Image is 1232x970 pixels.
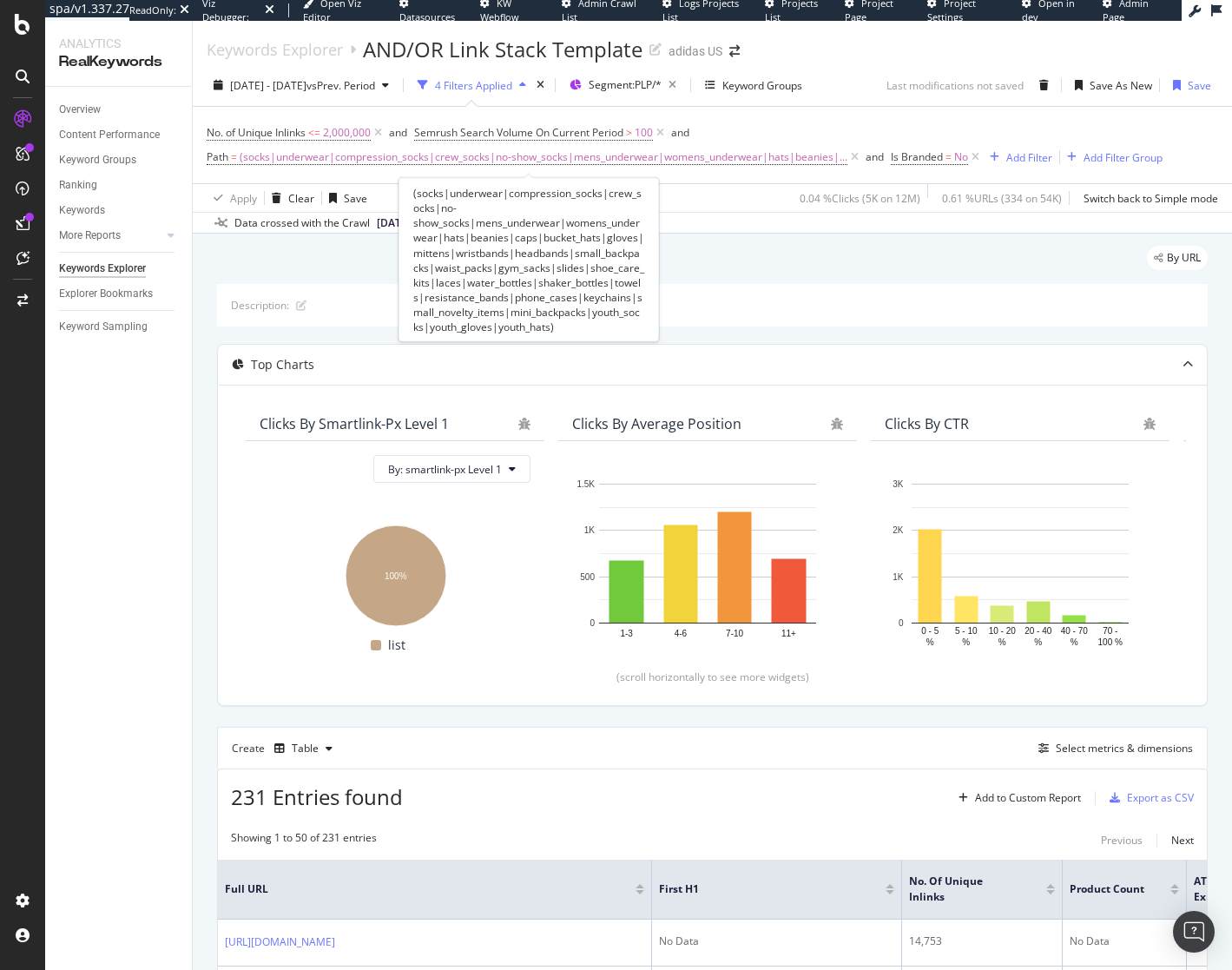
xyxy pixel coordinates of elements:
div: Table [292,743,319,754]
span: Path [207,149,228,164]
div: Select metrics & dimensions [1056,741,1193,756]
a: Keywords Explorer [59,260,180,278]
div: Add Filter Group [1084,150,1163,165]
span: Datasources [399,10,455,23]
div: 0.61 % URLs ( 334 on 54K ) [942,191,1062,206]
button: Add to Custom Report [952,784,1081,812]
div: Switch back to Simple mode [1084,191,1218,206]
span: 231 Entries found [231,782,403,811]
div: Save [1188,78,1211,93]
button: and [671,124,689,141]
button: Save [1166,71,1211,99]
span: Semrush Search Volume On Current Period [414,125,623,140]
text: % [998,637,1006,647]
button: and [866,148,884,165]
div: Clear [288,191,314,206]
button: Save As New [1068,71,1152,99]
div: Ranking [59,176,97,195]
span: Segment: PLP/* [589,77,662,92]
button: Segment:PLP/* [563,71,683,99]
text: % [1034,637,1042,647]
text: 20 - 40 [1024,626,1052,636]
text: % [926,637,934,647]
a: Content Performance [59,126,180,144]
button: Save [322,184,367,212]
button: Table [267,735,339,762]
button: Export as CSV [1103,784,1194,812]
a: Overview [59,101,180,119]
text: 1K [893,571,904,581]
div: Showing 1 to 50 of 231 entries [231,830,377,851]
div: Data crossed with the Crawl [234,215,370,231]
span: No. of Unique Inlinks [909,874,1020,905]
text: 1-3 [620,628,633,637]
div: ReadOnly: [129,3,176,17]
div: Clicks By smartlink-px Level 1 [260,415,449,432]
div: bug [1143,418,1156,430]
svg: A chart. [260,517,530,629]
div: Keyword Sampling [59,318,148,336]
span: list [388,635,405,656]
button: Previous [1101,830,1143,851]
div: More Reports [59,227,121,245]
text: 100 % [1098,637,1123,647]
div: Save [344,191,367,206]
a: Keywords Explorer [207,40,343,59]
div: 4 Filters Applied [435,78,512,93]
div: No Data [1070,934,1179,949]
text: 40 - 70 [1061,626,1089,636]
a: [URL][DOMAIN_NAME] [225,934,335,951]
span: vs Prev. Period [306,78,375,93]
div: times [533,76,548,94]
span: Is Branded [891,149,943,164]
svg: A chart. [572,475,843,650]
button: Select metrics & dimensions [1031,738,1193,759]
text: 1K [584,525,596,535]
span: 2024 Dec. 31st [377,215,411,231]
button: Switch back to Simple mode [1077,184,1218,212]
div: Export as CSV [1127,790,1194,805]
div: arrow-right-arrow-left [729,45,740,57]
div: Explorer Bookmarks [59,285,153,303]
div: AND/OR Link Stack Template [363,35,642,64]
div: 0.04 % Clicks ( 5K on 12M ) [800,191,920,206]
svg: A chart. [885,475,1156,650]
button: Keyword Groups [698,71,809,99]
text: 1.5K [576,479,595,489]
span: 2,000,000 [323,121,371,145]
button: [DATE] - [DATE]vsPrev. Period [207,71,396,99]
div: Save As New [1090,78,1152,93]
div: RealKeywords [59,52,178,72]
span: Full URL [225,881,609,897]
div: Keyword Groups [722,78,802,93]
button: By: smartlink-px Level 1 [373,455,530,483]
div: Description: [231,298,289,313]
div: No Data [659,934,894,949]
text: 10 - 20 [989,626,1017,636]
div: Content Performance [59,126,160,144]
text: 70 - [1103,626,1117,636]
div: and [866,149,884,164]
button: and [389,124,407,141]
text: % [1071,637,1078,647]
span: By URL [1167,253,1201,263]
div: (scroll horizontally to see more widgets) [239,670,1186,684]
div: Clicks By CTR [885,415,969,432]
div: Keywords Explorer [59,260,146,278]
text: % [962,637,970,647]
div: Add Filter [1006,150,1052,165]
button: Add Filter [983,147,1052,168]
div: Previous [1101,833,1143,848]
div: (socks|underwear|compression_socks|crew_socks|no-show_socks|mens_underwear|womens_underwear|hats|... [399,178,659,342]
button: 4 Filters Applied [411,71,533,99]
text: 0 [899,618,904,628]
div: bug [518,418,530,430]
button: Clear [265,184,314,212]
a: Keyword Sampling [59,318,180,336]
text: 5 - 10 [955,626,978,636]
div: Last modifications not saved [886,78,1024,93]
span: No. of Unique Inlinks [207,125,306,140]
span: No [954,145,968,169]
